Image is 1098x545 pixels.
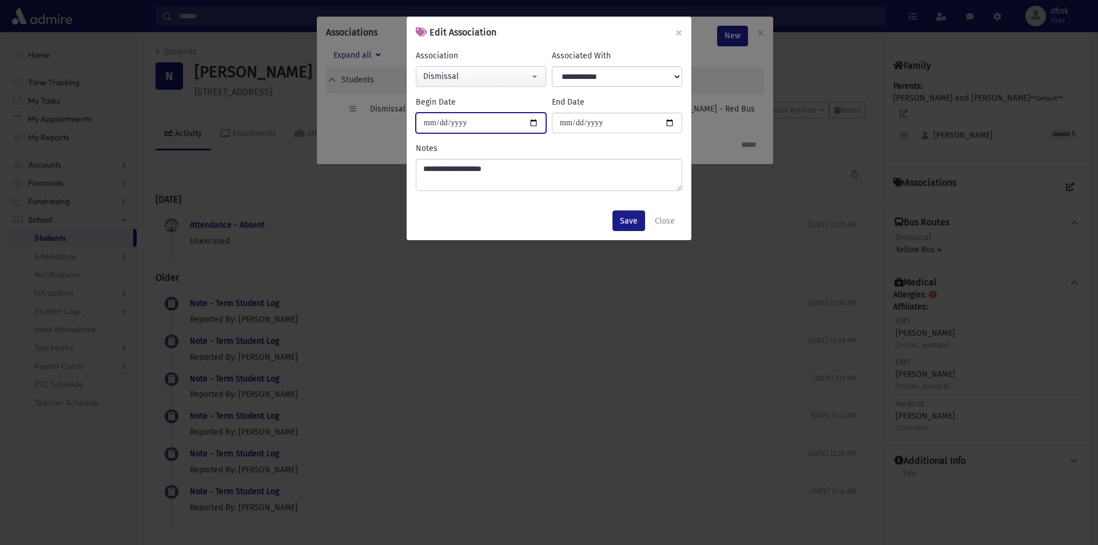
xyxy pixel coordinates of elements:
[416,142,437,154] label: Notes
[552,50,611,62] label: Associated With
[416,50,458,62] label: Association
[666,17,691,49] button: ×
[552,96,584,108] label: End Date
[423,70,530,82] div: Dismissal
[647,210,682,231] button: Close
[416,66,546,87] button: Dismissal
[416,96,456,108] label: Begin Date
[416,26,496,39] h6: Edit Association
[612,210,645,231] button: Save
